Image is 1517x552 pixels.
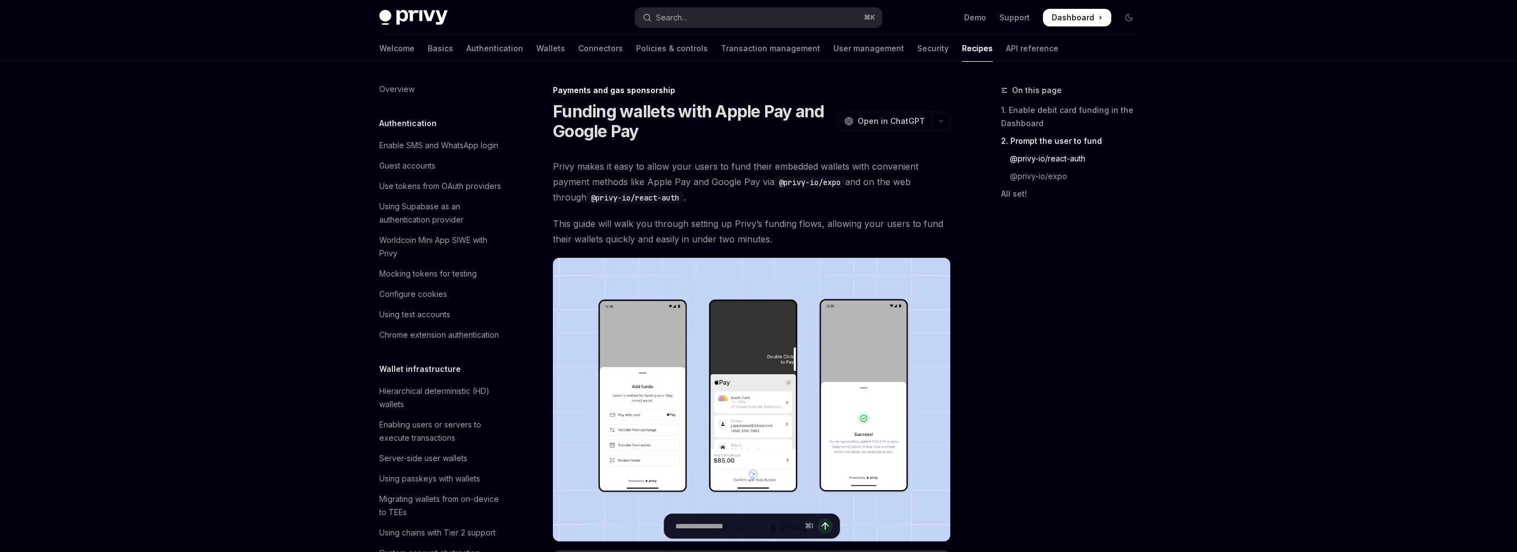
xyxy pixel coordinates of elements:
a: Basics [428,35,453,62]
a: Demo [964,12,986,23]
img: dark logo [379,10,448,25]
div: Overview [379,83,415,96]
a: Welcome [379,35,415,62]
div: Chrome extension authentication [379,328,499,342]
a: Mocking tokens for testing [370,264,512,284]
div: Enabling users or servers to execute transactions [379,418,505,445]
div: Using chains with Tier 2 support [379,526,496,539]
span: Privy makes it easy to allow your users to fund their embedded wallets with convenient payment me... [553,159,950,205]
a: API reference [1006,35,1058,62]
a: @privy-io/react-auth [1001,150,1147,167]
h1: Funding wallets with Apple Pay and Google Pay [553,101,833,141]
h5: Authentication [379,117,437,130]
div: Using Supabase as an authentication provider [379,200,505,226]
a: Authentication [466,35,523,62]
a: User management [833,35,904,62]
a: Using chains with Tier 2 support [370,523,512,543]
a: Recipes [962,35,993,62]
h5: Wallet infrastructure [379,362,461,376]
a: Use tokens from OAuth providers [370,176,512,196]
a: 2. Prompt the user to fund [1001,132,1147,150]
button: Send message [817,518,833,534]
a: Using Supabase as an authentication provider [370,197,512,230]
a: Using passkeys with wallets [370,469,512,489]
input: Ask a question... [675,514,800,538]
a: Policies & controls [636,35,708,62]
a: Wallets [536,35,565,62]
div: Server-side user wallets [379,452,467,465]
span: ⌘ K [864,13,875,22]
span: On this page [1012,84,1062,97]
div: Guest accounts [379,159,435,172]
a: Configure cookies [370,284,512,304]
div: Enable SMS and WhatsApp login [379,139,498,152]
div: Mocking tokens for testing [379,267,477,280]
span: This guide will walk you through setting up Privy’s funding flows, allowing your users to fund th... [553,216,950,247]
div: Using test accounts [379,308,450,321]
code: @privy-io/expo [774,176,845,188]
a: Enable SMS and WhatsApp login [370,136,512,155]
div: Migrating wallets from on-device to TEEs [379,493,505,519]
a: Worldcoin Mini App SIWE with Privy [370,230,512,263]
div: Hierarchical deterministic (HD) wallets [379,385,505,411]
a: Server-side user wallets [370,448,512,468]
span: Open in ChatGPT [858,116,925,127]
div: Worldcoin Mini App SIWE with Privy [379,234,505,260]
a: Migrating wallets from on-device to TEEs [370,489,512,522]
button: Open in ChatGPT [837,112,932,131]
button: Open search [635,8,882,28]
a: Support [999,12,1030,23]
code: @privy-io/react-auth [587,192,684,204]
button: Toggle dark mode [1120,9,1138,26]
a: @privy-io/expo [1001,167,1147,185]
a: Chrome extension authentication [370,325,512,345]
img: card-based-funding [553,258,950,542]
a: Security [917,35,949,62]
a: Connectors [578,35,623,62]
div: Using passkeys with wallets [379,472,480,485]
a: Dashboard [1043,9,1111,26]
div: Use tokens from OAuth providers [379,180,501,193]
div: Configure cookies [379,288,447,301]
a: 1. Enable debit card funding in the Dashboard [1001,101,1147,132]
div: Payments and gas sponsorship [553,85,950,96]
a: Transaction management [721,35,820,62]
a: Enabling users or servers to execute transactions [370,415,512,448]
a: All set! [1001,185,1147,203]
span: Dashboard [1052,12,1094,23]
a: Using test accounts [370,305,512,324]
a: Hierarchical deterministic (HD) wallets [370,381,512,414]
div: Search... [656,11,687,24]
a: Guest accounts [370,156,512,176]
a: Overview [370,79,512,99]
